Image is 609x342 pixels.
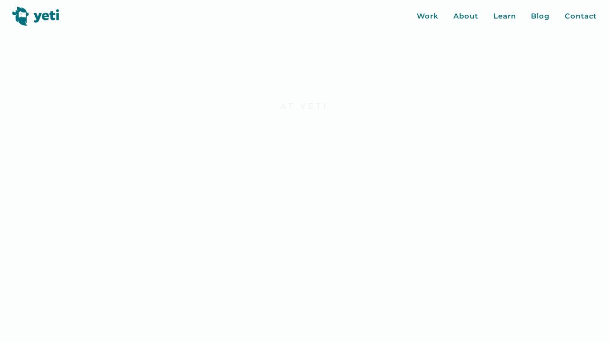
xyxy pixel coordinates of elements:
a: Work [417,11,439,22]
a: Learn [493,11,516,22]
a: About [453,11,478,22]
a: Contact [565,11,597,22]
img: Yeti logo [12,7,59,26]
p: At Yeti [169,101,440,112]
a: Blog [531,11,550,22]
